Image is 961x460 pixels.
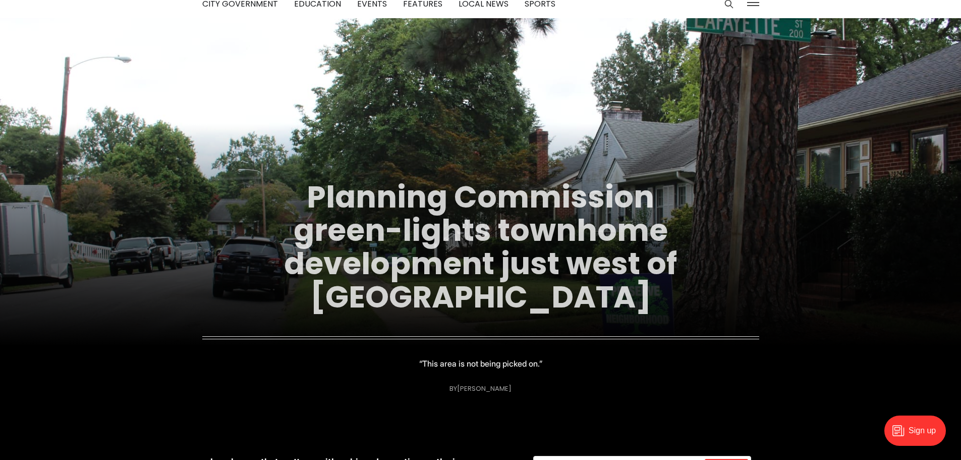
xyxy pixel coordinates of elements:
a: [PERSON_NAME] [457,384,512,393]
iframe: portal-trigger [876,411,961,460]
a: Planning Commission green-lights townhome development just west of [GEOGRAPHIC_DATA] [284,176,677,318]
p: “This area is not being picked on.” [419,356,542,371]
div: By [449,385,512,392]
